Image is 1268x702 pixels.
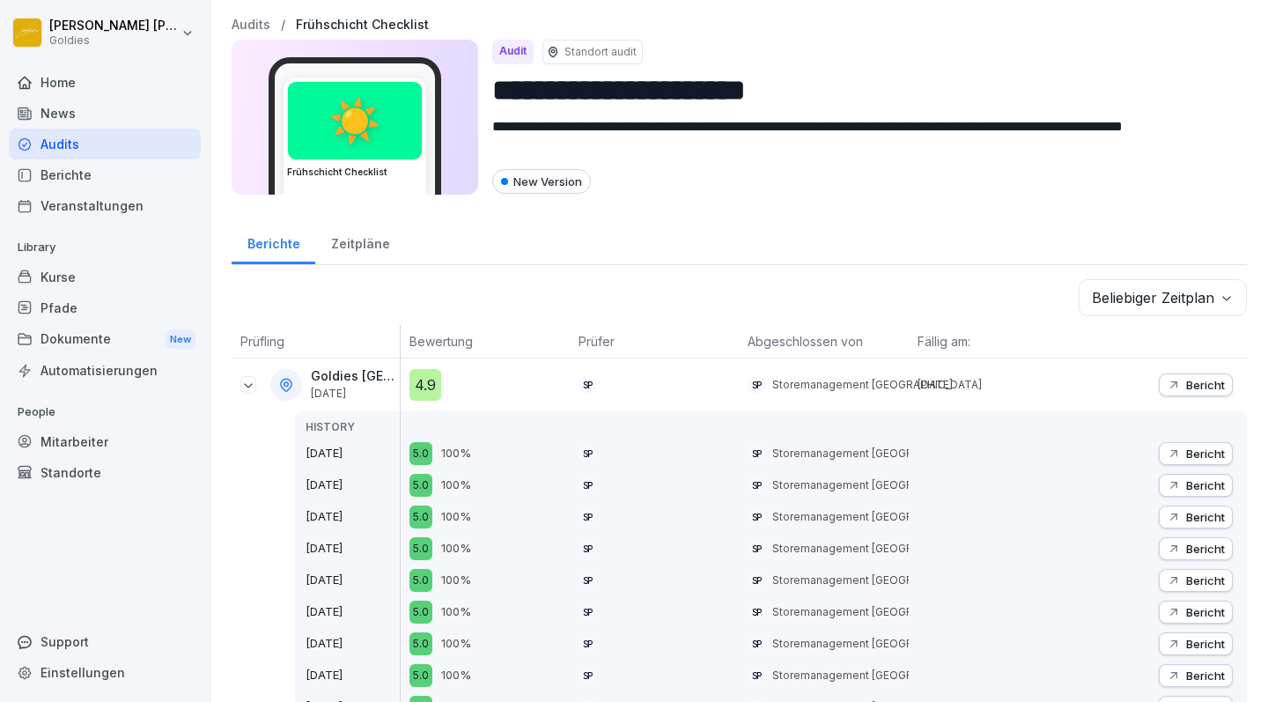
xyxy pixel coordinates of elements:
[9,626,201,657] div: Support
[772,509,982,525] p: Storemanagement [GEOGRAPHIC_DATA]
[441,540,471,558] p: 100%
[772,446,982,462] p: Storemanagement [GEOGRAPHIC_DATA]
[748,572,765,589] div: SP
[409,332,561,351] p: Bewertung
[409,601,432,624] div: 5.0
[579,572,596,589] div: SP
[1186,542,1225,556] p: Bericht
[311,388,396,400] p: [DATE]
[306,477,400,494] p: [DATE]
[492,40,534,64] div: Audit
[748,508,765,526] div: SP
[748,603,765,621] div: SP
[441,572,471,589] p: 100%
[772,573,982,588] p: Storemanagement [GEOGRAPHIC_DATA]
[1159,601,1233,624] button: Bericht
[9,262,201,292] div: Kurse
[409,632,432,655] div: 5.0
[748,332,899,351] p: Abgeschlossen von
[9,233,201,262] p: Library
[9,159,201,190] a: Berichte
[49,34,178,47] p: Goldies
[306,603,400,621] p: [DATE]
[9,190,201,221] a: Veranstaltungen
[918,377,1078,393] p: [DATE]
[1186,573,1225,587] p: Bericht
[9,323,201,356] div: Dokumente
[1186,510,1225,524] p: Bericht
[240,332,391,351] p: Prüfling
[409,506,432,528] div: 5.0
[409,537,432,560] div: 5.0
[441,667,471,684] p: 100%
[9,657,201,688] a: Einstellungen
[748,635,765,653] div: SP
[9,457,201,488] a: Standorte
[287,166,423,179] h3: Frühschicht Checklist
[296,18,429,33] a: Frühschicht Checklist
[9,426,201,457] a: Mitarbeiter
[772,377,982,393] p: Storemanagement [GEOGRAPHIC_DATA]
[1159,664,1233,687] button: Bericht
[49,18,178,33] p: [PERSON_NAME] [PERSON_NAME]
[1186,378,1225,392] p: Bericht
[579,445,596,462] div: SP
[306,572,400,589] p: [DATE]
[409,369,441,401] div: 4.9
[772,604,982,620] p: Storemanagement [GEOGRAPHIC_DATA]
[9,67,201,98] a: Home
[311,369,396,384] p: Goldies [GEOGRAPHIC_DATA]
[1159,506,1233,528] button: Bericht
[306,508,400,526] p: [DATE]
[9,292,201,323] a: Pfade
[306,540,400,558] p: [DATE]
[579,508,596,526] div: SP
[579,477,596,494] div: SP
[9,129,201,159] div: Audits
[441,508,471,526] p: 100%
[315,219,405,264] div: Zeitpläne
[748,376,765,394] div: SP
[9,355,201,386] a: Automatisierungen
[772,668,982,684] p: Storemanagement [GEOGRAPHIC_DATA]
[1159,373,1233,396] button: Bericht
[579,603,596,621] div: SP
[748,667,765,684] div: SP
[579,635,596,653] div: SP
[409,664,432,687] div: 5.0
[232,18,270,33] p: Audits
[306,667,400,684] p: [DATE]
[232,219,315,264] a: Berichte
[1159,537,1233,560] button: Bericht
[579,667,596,684] div: SP
[1159,474,1233,497] button: Bericht
[1186,637,1225,651] p: Bericht
[748,477,765,494] div: SP
[9,398,201,426] p: People
[579,540,596,558] div: SP
[909,325,1078,358] th: Fällig am:
[1186,478,1225,492] p: Bericht
[1159,632,1233,655] button: Bericht
[772,477,982,493] p: Storemanagement [GEOGRAPHIC_DATA]
[564,44,637,60] p: Standort audit
[9,98,201,129] a: News
[492,169,591,194] div: New Version
[748,445,765,462] div: SP
[409,474,432,497] div: 5.0
[9,323,201,356] a: DokumenteNew
[441,603,471,621] p: 100%
[306,445,400,462] p: [DATE]
[306,419,400,435] p: HISTORY
[1159,442,1233,465] button: Bericht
